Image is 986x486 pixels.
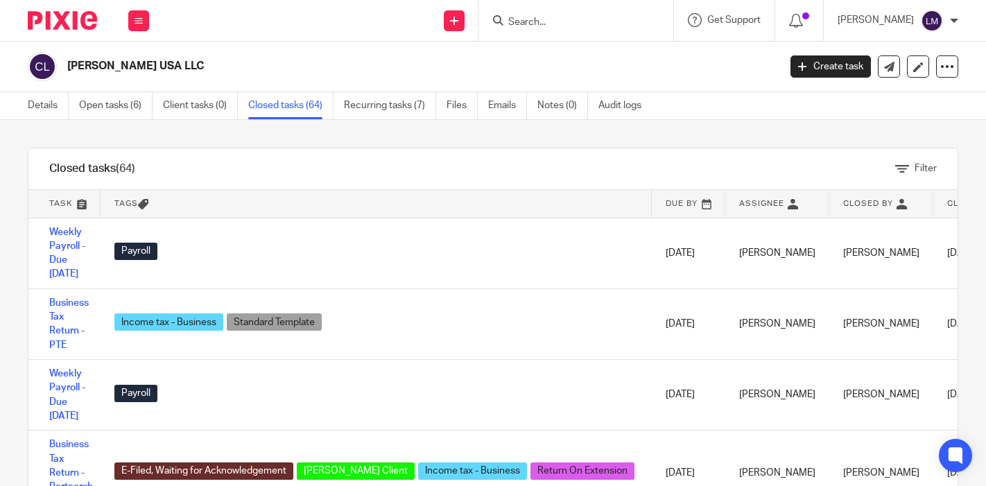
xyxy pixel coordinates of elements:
[297,462,415,480] span: [PERSON_NAME] Client
[790,55,871,78] a: Create task
[843,390,919,400] span: [PERSON_NAME]
[28,92,69,119] a: Details
[114,243,157,260] span: Payroll
[652,360,725,431] td: [DATE]
[530,462,634,480] span: Return On Extension
[843,468,919,478] span: [PERSON_NAME]
[447,92,478,119] a: Files
[652,218,725,288] td: [DATE]
[725,360,829,431] td: [PERSON_NAME]
[49,369,85,421] a: Weekly Payroll - Due [DATE]
[114,385,157,402] span: Payroll
[28,11,97,30] img: Pixie
[488,92,527,119] a: Emails
[843,319,919,329] span: [PERSON_NAME]
[915,164,937,173] span: Filter
[507,17,632,29] input: Search
[652,288,725,359] td: [DATE]
[163,92,238,119] a: Client tasks (0)
[28,52,57,81] img: svg%3E
[598,92,652,119] a: Audit logs
[116,163,135,174] span: (64)
[67,59,629,73] h2: [PERSON_NAME] USA LLC
[921,10,943,32] img: svg%3E
[49,298,89,350] a: Business Tax Return - PTE
[114,313,223,331] span: Income tax - Business
[843,248,919,258] span: [PERSON_NAME]
[418,462,527,480] span: Income tax - Business
[248,92,334,119] a: Closed tasks (64)
[725,288,829,359] td: [PERSON_NAME]
[49,227,85,279] a: Weekly Payroll - Due [DATE]
[101,190,652,218] th: Tags
[227,313,322,331] span: Standard Template
[838,13,914,27] p: [PERSON_NAME]
[79,92,153,119] a: Open tasks (6)
[49,162,135,176] h1: Closed tasks
[725,218,829,288] td: [PERSON_NAME]
[707,15,761,25] span: Get Support
[114,462,293,480] span: E-Filed, Waiting for Acknowledgement
[344,92,436,119] a: Recurring tasks (7)
[537,92,588,119] a: Notes (0)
